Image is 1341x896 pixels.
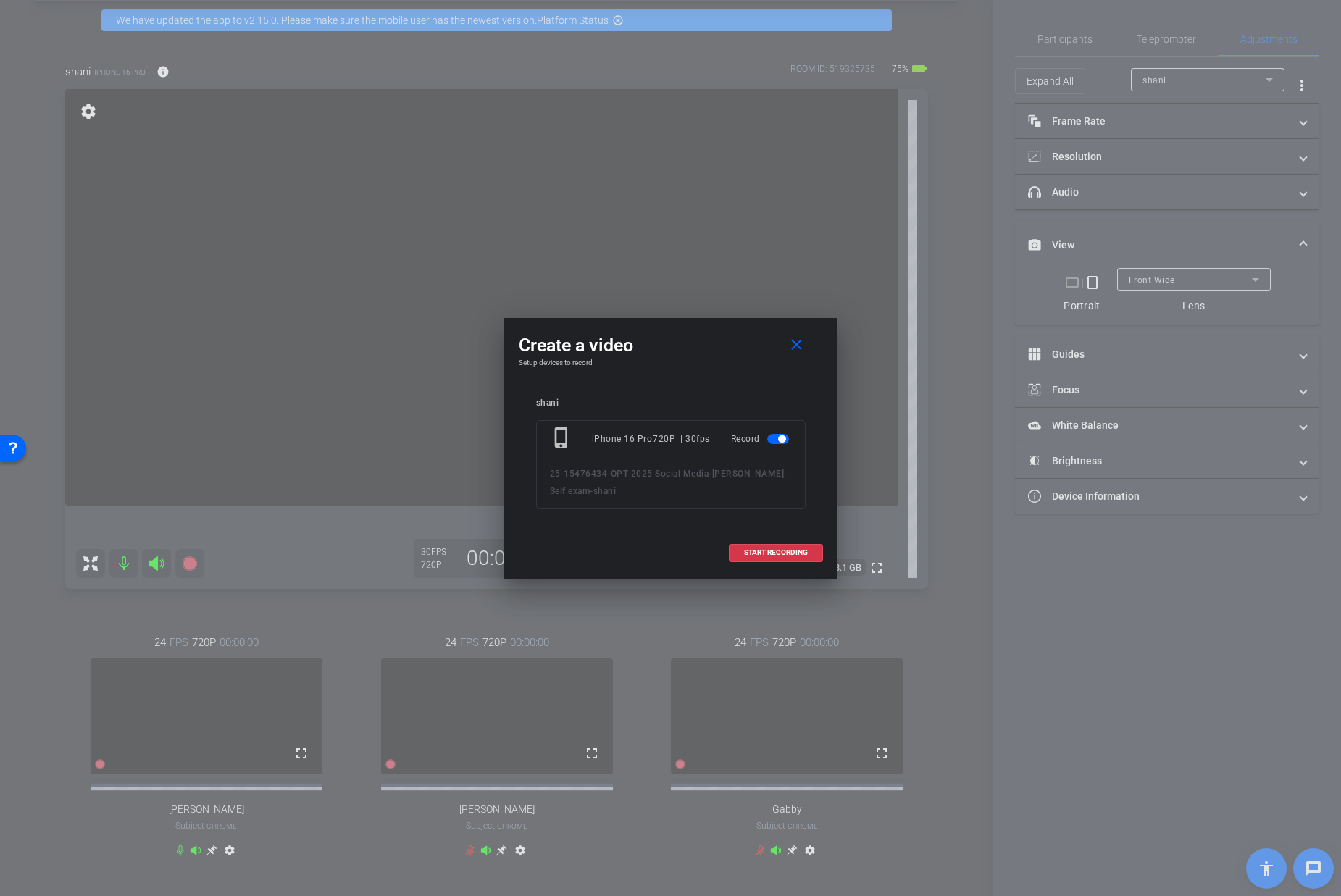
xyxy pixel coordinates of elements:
div: Record [731,426,792,452]
button: START RECORDING [729,544,823,562]
div: Create a video [519,332,823,359]
div: iPhone 16 Pro [592,426,653,452]
span: START RECORDING [744,549,808,556]
div: shani [536,398,806,409]
mat-icon: close [788,336,806,354]
span: [PERSON_NAME] - Self exam [550,469,790,496]
span: 25-15476434-OPT-2025 Social Media [550,469,709,479]
div: 720P | 30fps [653,426,710,452]
span: - [709,469,712,479]
h4: Setup devices to record [519,359,823,367]
span: - [590,486,593,496]
mat-icon: phone_iphone [550,426,576,452]
span: shani [593,486,617,496]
